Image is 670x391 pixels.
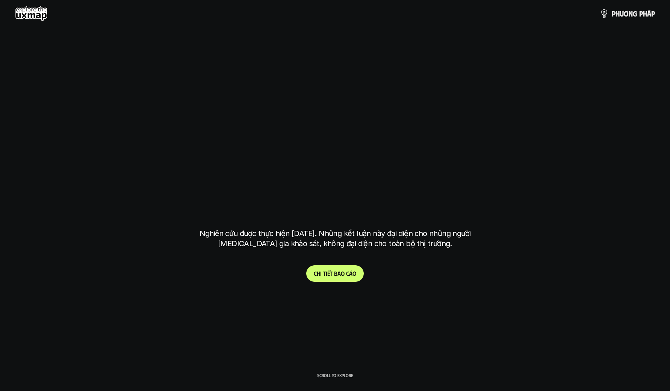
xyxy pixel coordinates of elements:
[629,9,633,18] span: n
[198,121,472,153] h1: phạm vi công việc của
[330,270,333,277] span: t
[600,6,655,21] a: phươngpháp
[334,270,337,277] span: b
[317,270,320,277] span: h
[314,270,317,277] span: C
[194,229,476,249] p: Nghiên cứu được thực hiện [DATE]. Những kết luận này đại diện cho những người [MEDICAL_DATA] gia ...
[643,9,647,18] span: h
[647,9,651,18] span: á
[327,270,330,277] span: ế
[639,9,643,18] span: p
[201,180,469,212] h1: tại [GEOGRAPHIC_DATA]
[309,107,366,116] h6: Kết quả nghiên cứu
[326,270,327,277] span: i
[633,9,637,18] span: g
[306,265,364,282] a: Chitiếtbáocáo
[616,9,620,18] span: h
[651,9,655,18] span: p
[320,270,322,277] span: i
[624,9,629,18] span: ơ
[341,270,345,277] span: o
[352,270,356,277] span: o
[337,270,341,277] span: á
[349,270,352,277] span: á
[317,373,353,378] p: Scroll to explore
[612,9,616,18] span: p
[346,270,349,277] span: c
[323,270,326,277] span: t
[620,9,624,18] span: ư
